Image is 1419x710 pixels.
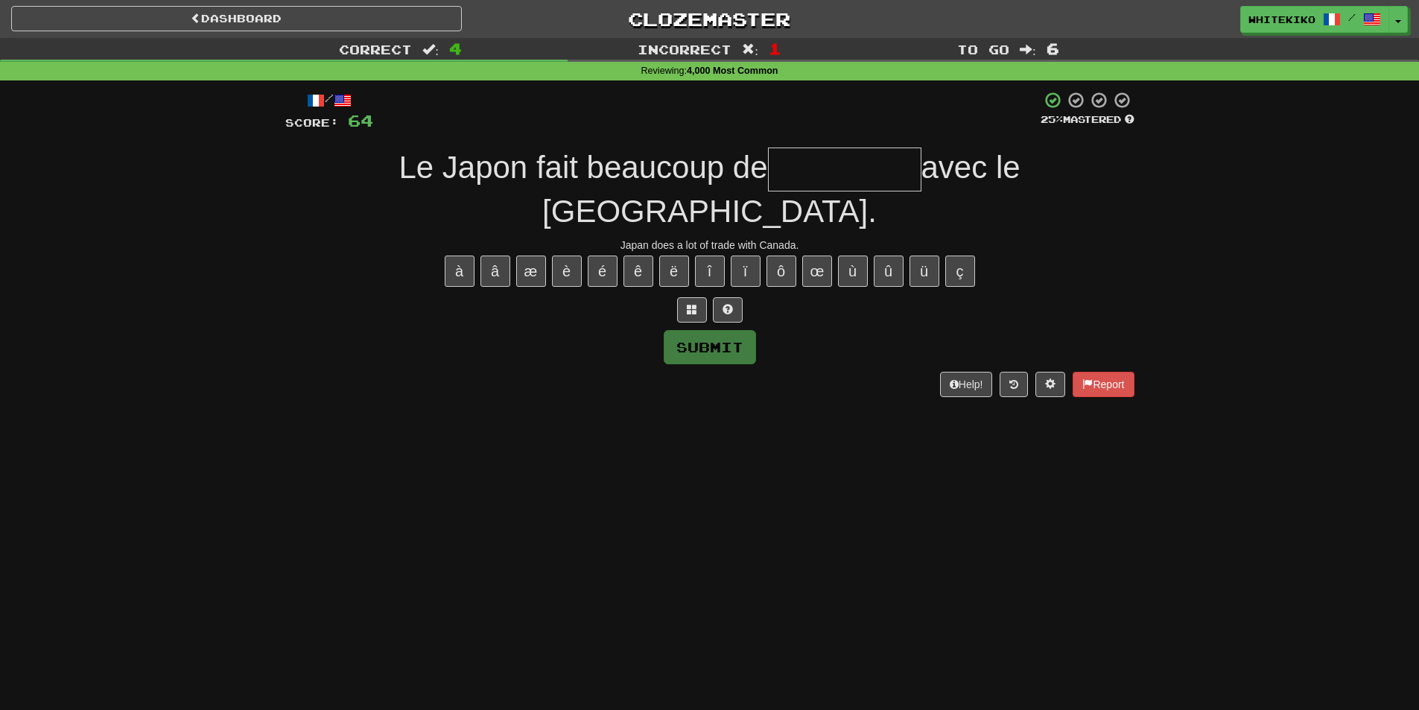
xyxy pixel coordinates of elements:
[516,256,546,287] button: æ
[838,256,868,287] button: ù
[664,330,756,364] button: Submit
[1041,113,1063,125] span: 25 %
[1041,113,1134,127] div: Mastered
[769,39,781,57] span: 1
[766,256,796,287] button: ô
[677,297,707,323] button: Switch sentence to multiple choice alt+p
[445,256,474,287] button: à
[1000,372,1028,397] button: Round history (alt+y)
[945,256,975,287] button: ç
[1240,6,1389,33] a: whitekiko /
[285,238,1134,253] div: Japan does a lot of trade with Canada.
[1073,372,1134,397] button: Report
[1248,13,1315,26] span: whitekiko
[285,91,373,110] div: /
[742,43,758,56] span: :
[422,43,439,56] span: :
[588,256,618,287] button: é
[339,42,412,57] span: Correct
[874,256,904,287] button: û
[542,150,1020,229] span: avec le [GEOGRAPHIC_DATA].
[623,256,653,287] button: ê
[940,372,993,397] button: Help!
[659,256,689,287] button: ë
[1348,12,1356,22] span: /
[687,66,778,76] strong: 4,000 Most Common
[802,256,832,287] button: œ
[713,297,743,323] button: Single letter hint - you only get 1 per sentence and score half the points! alt+h
[480,256,510,287] button: â
[484,6,935,32] a: Clozemaster
[638,42,731,57] span: Incorrect
[399,150,767,185] span: Le Japon fait beaucoup de
[11,6,462,31] a: Dashboard
[731,256,761,287] button: ï
[1020,43,1036,56] span: :
[695,256,725,287] button: î
[348,111,373,130] span: 64
[449,39,462,57] span: 4
[957,42,1009,57] span: To go
[1047,39,1059,57] span: 6
[285,116,339,129] span: Score:
[552,256,582,287] button: è
[910,256,939,287] button: ü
